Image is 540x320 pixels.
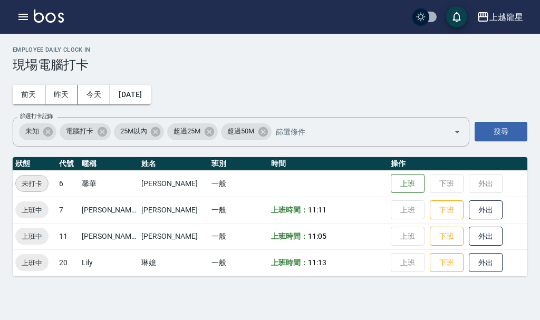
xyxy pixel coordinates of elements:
button: 今天 [78,85,111,104]
button: 搜尋 [475,122,527,141]
img: Logo [34,9,64,23]
th: 姓名 [139,157,208,171]
span: 25M以內 [114,126,153,137]
td: 馨華 [79,170,139,197]
span: 電腦打卡 [60,126,100,137]
button: save [446,6,467,27]
span: 上班中 [15,257,49,268]
td: 一般 [209,223,269,249]
td: [PERSON_NAME] [139,223,208,249]
h3: 現場電腦打卡 [13,57,527,72]
button: 下班 [430,200,464,220]
td: [PERSON_NAME] [139,170,208,197]
button: 下班 [430,227,464,246]
th: 時間 [268,157,388,171]
th: 代號 [56,157,79,171]
button: 外出 [469,227,503,246]
span: 11:05 [308,232,326,240]
b: 上班時間： [271,206,308,214]
td: 7 [56,197,79,223]
button: 上越龍星 [472,6,527,28]
div: 超過50M [221,123,272,140]
span: 11:13 [308,258,326,267]
button: Open [449,123,466,140]
span: 超過25M [167,126,207,137]
th: 暱稱 [79,157,139,171]
span: 上班中 [15,205,49,216]
b: 上班時間： [271,232,308,240]
button: 外出 [469,200,503,220]
td: 琳嬑 [139,249,208,276]
span: 超過50M [221,126,261,137]
th: 班別 [209,157,269,171]
td: [PERSON_NAME] [139,197,208,223]
span: 未打卡 [16,178,48,189]
div: 25M以內 [114,123,165,140]
td: Lily [79,249,139,276]
td: 20 [56,249,79,276]
button: 前天 [13,85,45,104]
button: [DATE] [110,85,150,104]
td: 一般 [209,197,269,223]
div: 電腦打卡 [60,123,111,140]
button: 外出 [469,253,503,273]
button: 昨天 [45,85,78,104]
div: 未知 [19,123,56,140]
span: 上班中 [15,231,49,242]
div: 上越龍星 [489,11,523,24]
td: [PERSON_NAME] [79,223,139,249]
h2: Employee Daily Clock In [13,46,527,53]
b: 上班時間： [271,258,308,267]
th: 狀態 [13,157,56,171]
button: 上班 [391,174,425,193]
td: 一般 [209,249,269,276]
span: 11:11 [308,206,326,214]
span: 未知 [19,126,45,137]
button: 下班 [430,253,464,273]
th: 操作 [388,157,527,171]
div: 超過25M [167,123,218,140]
td: [PERSON_NAME] [79,197,139,223]
td: 6 [56,170,79,197]
td: 一般 [209,170,269,197]
td: 11 [56,223,79,249]
input: 篩選條件 [273,122,435,141]
label: 篩選打卡記錄 [20,112,53,120]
